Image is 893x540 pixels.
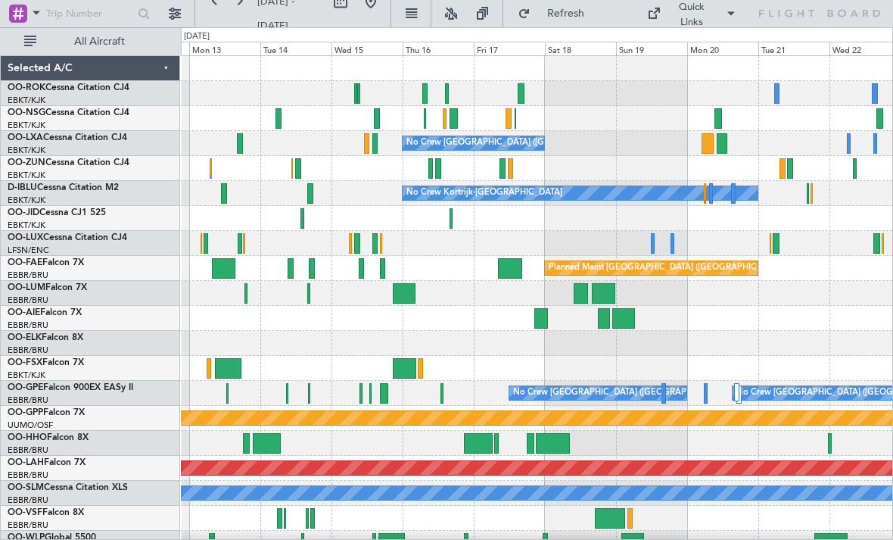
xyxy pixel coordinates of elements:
[8,195,45,206] a: EBKT/KJK
[8,233,127,242] a: OO-LUXCessna Citation CJ4
[8,358,84,367] a: OO-FSXFalcon 7X
[8,333,42,342] span: OO-ELK
[8,258,42,267] span: OO-FAE
[8,258,84,267] a: OO-FAEFalcon 7X
[8,308,40,317] span: OO-AIE
[8,520,48,531] a: EBBR/BRU
[8,120,45,131] a: EBKT/KJK
[8,433,47,442] span: OO-HHO
[8,133,127,142] a: OO-LXACessna Citation CJ4
[8,308,82,317] a: OO-AIEFalcon 7X
[8,395,48,406] a: EBBR/BRU
[8,208,39,217] span: OO-JID
[39,36,160,47] span: All Aircraft
[17,30,164,54] button: All Aircraft
[474,42,545,55] div: Fri 17
[331,42,403,55] div: Wed 15
[8,495,48,506] a: EBBR/BRU
[8,345,48,356] a: EBBR/BRU
[8,108,129,117] a: OO-NSGCessna Citation CJ4
[534,8,597,19] span: Refresh
[8,83,45,92] span: OO-ROK
[8,470,48,481] a: EBBR/BRU
[8,333,83,342] a: OO-ELKFalcon 8X
[8,358,42,367] span: OO-FSX
[8,408,43,417] span: OO-GPP
[8,245,49,256] a: LFSN/ENC
[8,295,48,306] a: EBBR/BRU
[8,83,129,92] a: OO-ROKCessna Citation CJ4
[8,158,129,167] a: OO-ZUNCessna Citation CJ4
[406,182,562,204] div: No Crew Kortrijk-[GEOGRAPHIC_DATA]
[8,445,48,456] a: EBBR/BRU
[8,483,44,492] span: OO-SLM
[8,183,119,192] a: D-IBLUCessna Citation M2
[8,433,89,442] a: OO-HHOFalcon 8X
[511,2,602,26] button: Refresh
[758,42,829,55] div: Tue 21
[8,108,45,117] span: OO-NSG
[8,458,44,467] span: OO-LAH
[8,283,45,292] span: OO-LUM
[8,208,106,217] a: OO-JIDCessna CJ1 525
[8,170,45,181] a: EBKT/KJK
[184,30,210,43] div: [DATE]
[8,158,45,167] span: OO-ZUN
[403,42,474,55] div: Thu 16
[8,383,133,392] a: OO-GPEFalcon 900EX EASy II
[260,42,331,55] div: Tue 14
[8,233,43,242] span: OO-LUX
[8,270,48,281] a: EBBR/BRU
[8,508,42,517] span: OO-VSF
[549,257,823,279] div: Planned Maint [GEOGRAPHIC_DATA] ([GEOGRAPHIC_DATA] National)
[8,483,128,492] a: OO-SLMCessna Citation XLS
[8,383,43,392] span: OO-GPE
[8,133,43,142] span: OO-LXA
[8,370,45,381] a: EBKT/KJK
[8,320,48,331] a: EBBR/BRU
[46,2,133,25] input: Trip Number
[406,132,660,155] div: No Crew [GEOGRAPHIC_DATA] ([GEOGRAPHIC_DATA] National)
[8,420,53,431] a: UUMO/OSF
[8,95,45,106] a: EBKT/KJK
[687,42,758,55] div: Mon 20
[616,42,687,55] div: Sun 19
[8,508,84,517] a: OO-VSFFalcon 8X
[8,183,37,192] span: D-IBLU
[8,220,45,231] a: EBKT/KJK
[513,382,767,404] div: No Crew [GEOGRAPHIC_DATA] ([GEOGRAPHIC_DATA] National)
[545,42,616,55] div: Sat 18
[8,283,87,292] a: OO-LUMFalcon 7X
[639,2,744,26] button: Quick Links
[8,145,45,156] a: EBKT/KJK
[8,458,86,467] a: OO-LAHFalcon 7X
[189,42,260,55] div: Mon 13
[8,408,85,417] a: OO-GPPFalcon 7X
